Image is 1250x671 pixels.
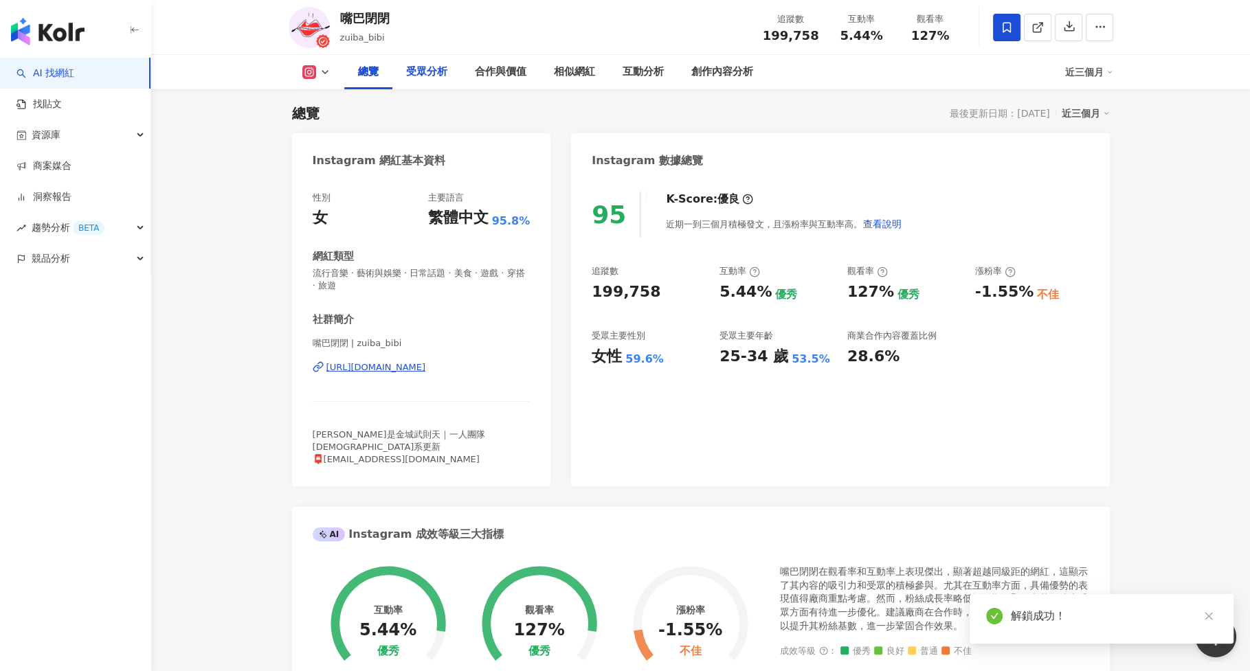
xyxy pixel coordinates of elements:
span: 199,758 [763,28,819,43]
div: 近三個月 [1062,104,1110,122]
div: BETA [73,221,104,235]
span: 趨勢分析 [32,212,104,243]
div: 嘴巴閉閉在觀看率和互動率上表現傑出，顯著超越同級距的網紅，這顯示了其內容的吸引力和受眾的積極參與。尤其在互動率方面，具備優勢的表現值得廠商重點考慮。然而，粉絲成長率略低於預期，顯示出其在擴大受眾... [780,565,1089,633]
div: 近三個月 [1065,61,1113,83]
div: 性別 [313,192,331,204]
a: [URL][DOMAIN_NAME] [313,361,531,374]
div: 互動分析 [623,64,664,80]
div: 繁體中文 [428,207,489,229]
div: 女性 [592,346,622,367]
div: 互動率 [373,604,402,615]
span: 流行音樂 · 藝術與娛樂 · 日常話題 · 美食 · 遊戲 · 穿搭 · 旅遊 [313,267,531,292]
div: 觀看率 [847,265,888,277]
span: 優秀 [840,646,871,657]
div: 不佳 [679,645,701,658]
span: 嘴巴閉閉 | zuiba_bibi [313,337,531,350]
span: 查看說明 [863,218,902,229]
a: 找貼文 [16,98,62,111]
span: 普通 [908,646,938,657]
div: 網紅類型 [313,249,354,264]
div: 5.44% [359,621,416,640]
div: 漲粉率 [676,604,704,615]
div: 相似網紅 [554,64,595,80]
span: [PERSON_NAME]是金城武則天｜一人團隊[DEMOGRAPHIC_DATA]系更新 📮[EMAIL_ADDRESS][DOMAIN_NAME] [313,429,485,464]
div: 25-34 歲 [719,346,788,367]
div: 受眾主要年齡 [719,330,773,342]
div: 199,758 [592,282,660,303]
div: [URL][DOMAIN_NAME] [326,361,426,374]
span: close [1204,611,1214,621]
div: 優良 [717,192,739,207]
span: 資源庫 [32,120,60,150]
div: 127% [847,282,894,303]
div: 59.6% [625,352,664,367]
a: 商案媒合 [16,159,71,173]
div: K-Score : [666,192,753,207]
div: Instagram 成效等級三大指標 [313,527,504,542]
div: -1.55% [658,621,722,640]
span: 95.8% [492,214,531,229]
div: 總覽 [358,64,379,80]
div: 合作與價值 [475,64,526,80]
span: 競品分析 [32,243,70,274]
div: 互動率 [719,265,760,277]
span: 5.44% [840,29,882,43]
div: 主要語言 [428,192,464,204]
div: 解鎖成功！ [1011,608,1217,624]
div: 追蹤數 [763,12,819,26]
div: 觀看率 [525,604,554,615]
div: 商業合作內容覆蓋比例 [847,330,937,342]
div: 95 [592,201,626,229]
div: 53.5% [792,352,830,367]
div: 互動率 [836,12,888,26]
div: 127% [513,621,564,640]
span: rise [16,223,26,233]
div: 女 [313,207,328,229]
div: 優秀 [377,645,399,658]
div: 創作內容分析 [691,64,753,80]
a: 洞察報告 [16,190,71,204]
div: 觀看率 [904,12,957,26]
div: 受眾主要性別 [592,330,645,342]
div: -1.55% [975,282,1034,303]
span: zuiba_bibi [340,32,385,43]
div: Instagram 數據總覽 [592,153,703,168]
div: 總覽 [292,104,320,123]
div: 5.44% [719,282,772,303]
div: 受眾分析 [406,64,447,80]
span: 127% [911,29,950,43]
div: 嘴巴閉閉 [340,10,390,27]
div: 優秀 [528,645,550,658]
div: Instagram 網紅基本資料 [313,153,446,168]
div: 追蹤數 [592,265,618,277]
span: check-circle [986,608,1003,624]
div: 漲粉率 [975,265,1016,277]
div: 28.6% [847,346,900,367]
div: AI [313,527,346,541]
button: 查看說明 [862,210,902,238]
div: 社群簡介 [313,312,354,327]
span: 良好 [874,646,904,657]
div: 不佳 [1037,287,1059,302]
div: 優秀 [897,287,919,302]
div: 近期一到三個月積極發文，且漲粉率與互動率高。 [666,210,902,238]
a: searchAI 找網紅 [16,67,74,80]
img: KOL Avatar [289,7,330,48]
div: 優秀 [775,287,797,302]
div: 最後更新日期：[DATE] [950,108,1049,119]
img: logo [11,18,85,45]
span: 不佳 [941,646,972,657]
div: 成效等級 ： [780,646,1089,657]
